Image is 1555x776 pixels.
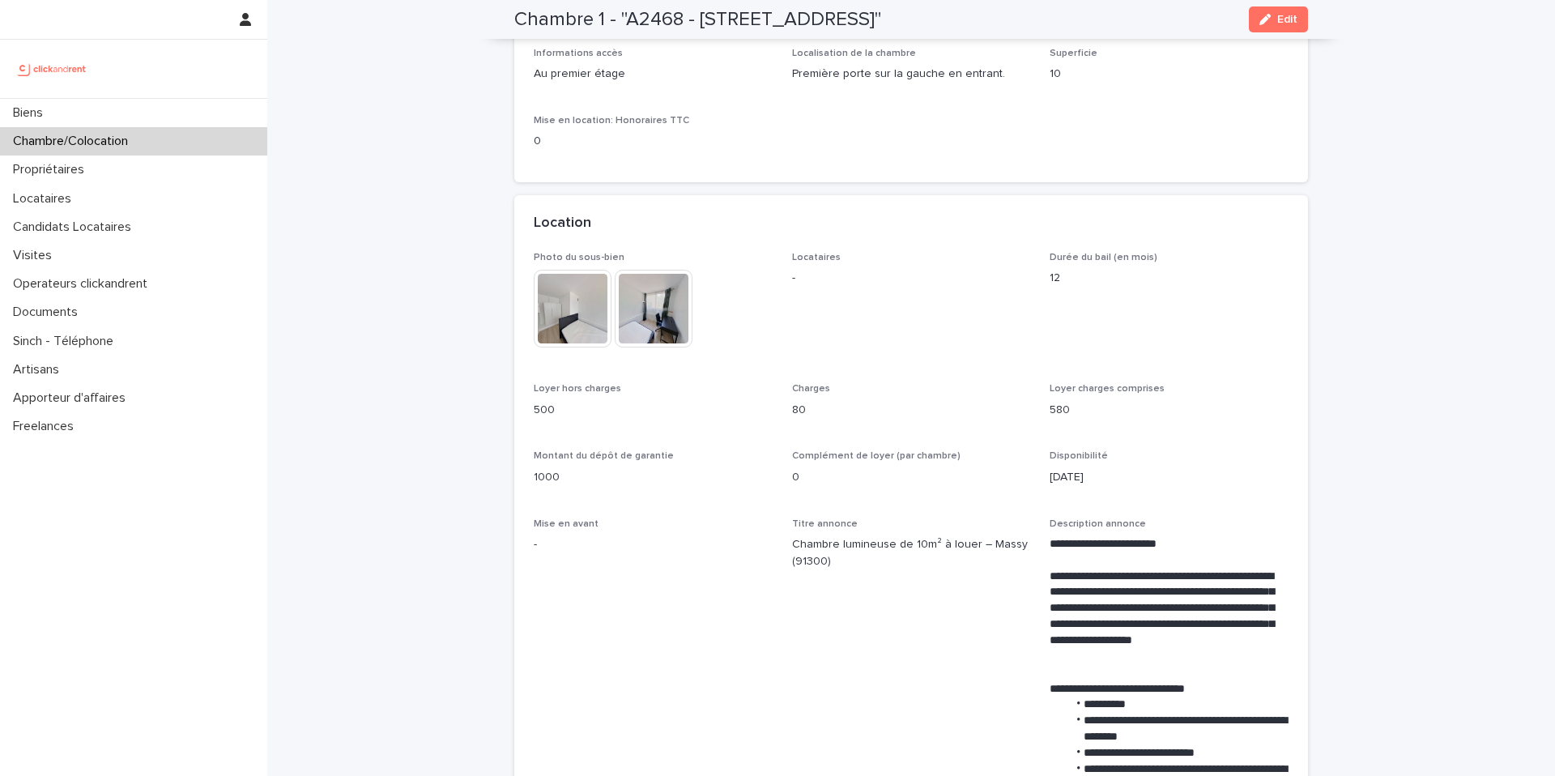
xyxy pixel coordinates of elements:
[6,334,126,349] p: Sinch - Téléphone
[1050,451,1108,461] span: Disponibilité
[6,362,72,377] p: Artisans
[534,253,624,262] span: Photo du sous-bien
[792,402,1031,419] p: 80
[1277,14,1297,25] span: Edit
[6,220,144,235] p: Candidats Locataires
[534,536,773,553] p: -
[792,49,916,58] span: Localisation de la chambre
[792,469,1031,486] p: 0
[13,53,92,85] img: UCB0brd3T0yccxBKYDjQ
[534,133,773,150] p: 0
[1050,270,1289,287] p: 12
[792,451,961,461] span: Complément de loyer (par chambre)
[6,105,56,121] p: Biens
[6,390,138,406] p: Apporteur d'affaires
[6,248,65,263] p: Visites
[534,451,674,461] span: Montant du dépôt de garantie
[6,191,84,207] p: Locataires
[1249,6,1308,32] button: Edit
[1050,402,1289,419] p: 580
[792,253,841,262] span: Locataires
[1050,469,1289,486] p: [DATE]
[792,270,1031,287] p: -
[1050,66,1289,83] p: 10
[534,469,773,486] p: 1000
[534,384,621,394] span: Loyer hors charges
[1050,49,1097,58] span: Superficie
[6,276,160,292] p: Operateurs clickandrent
[6,305,91,320] p: Documents
[6,419,87,434] p: Freelances
[6,134,141,149] p: Chambre/Colocation
[534,215,591,232] h2: Location
[534,66,773,83] p: Au premier étage
[514,8,881,32] h2: Chambre 1 - "A2468 - [STREET_ADDRESS]"
[534,402,773,419] p: 500
[1050,519,1146,529] span: Description annonce
[792,66,1031,83] p: Première porte sur la gauche en entrant.
[1050,253,1157,262] span: Durée du bail (en mois)
[534,116,689,126] span: Mise en location: Honoraires TTC
[792,536,1031,570] p: Chambre lumineuse de 10m² à louer – Massy (91300)
[792,519,858,529] span: Titre annonce
[534,519,599,529] span: Mise en avant
[1050,384,1165,394] span: Loyer charges comprises
[792,384,830,394] span: Charges
[534,49,623,58] span: Informations accès
[6,162,97,177] p: Propriétaires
